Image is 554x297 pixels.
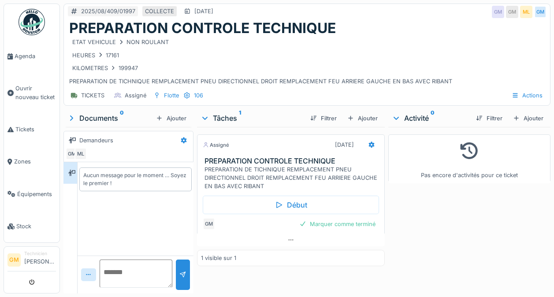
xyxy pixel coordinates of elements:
[4,72,59,113] a: Ouvrir nouveau ticket
[24,250,56,269] li: [PERSON_NAME]
[335,141,354,149] div: [DATE]
[4,178,59,210] a: Équipements
[17,190,56,198] span: Équipements
[239,113,241,123] sup: 1
[164,91,179,100] div: Flotte
[4,113,59,145] a: Tickets
[394,138,545,179] div: Pas encore d'activités pour ce ticket
[201,254,236,262] div: 1 visible sur 1
[307,112,340,124] div: Filtrer
[15,84,56,101] span: Ouvrir nouveau ticket
[4,145,59,178] a: Zones
[125,91,146,100] div: Assigné
[83,171,188,187] div: Aucun message pour le moment … Soyez le premier !
[431,113,435,123] sup: 0
[14,157,56,166] span: Zones
[194,91,203,100] div: 106
[66,148,78,160] div: GM
[69,20,336,37] h1: PREPARATION CONTROLE TECHNIQUE
[19,9,45,35] img: Badge_color-CXgf-gQk.svg
[81,7,135,15] div: 2025/08/409/01997
[194,7,213,15] div: [DATE]
[15,52,56,60] span: Agenda
[509,112,547,124] div: Ajouter
[492,6,504,18] div: GM
[67,113,152,123] div: Documents
[296,218,379,230] div: Marquer comme terminé
[69,37,545,85] div: PREPARATION DE TICHNIQUE REMPLACEMENT PNEU DIRECTIONNEL DROIT REMPLACEMENT FEU ARRIERE GAUCHE EN ...
[24,250,56,257] div: Technicien
[201,113,303,123] div: Tâches
[72,51,119,59] div: HEURES 17161
[72,64,138,72] div: KILOMETRES 199947
[4,210,59,242] a: Stock
[344,112,381,124] div: Ajouter
[508,89,547,102] div: Actions
[7,253,21,267] li: GM
[72,38,169,46] div: ETAT VEHICULE NON ROULANT
[120,113,124,123] sup: 0
[203,218,215,230] div: GM
[4,40,59,72] a: Agenda
[392,113,469,123] div: Activité
[203,196,379,214] div: Début
[506,6,518,18] div: GM
[81,91,104,100] div: TICKETS
[152,112,190,124] div: Ajouter
[15,125,56,134] span: Tickets
[7,250,56,271] a: GM Technicien[PERSON_NAME]
[204,165,381,191] div: PREPARATION DE TICHNIQUE REMPLACEMENT PNEU DIRECTIONNEL DROIT REMPLACEMENT FEU ARRIERE GAUCHE EN ...
[16,222,56,230] span: Stock
[74,148,87,160] div: ML
[203,141,229,149] div: Assigné
[534,6,547,18] div: GM
[472,112,506,124] div: Filtrer
[79,136,113,145] div: Demandeurs
[204,157,381,165] h3: PREPARATION CONTROLE TECHNIQUE
[145,7,174,15] div: COLLECTE
[520,6,532,18] div: ML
